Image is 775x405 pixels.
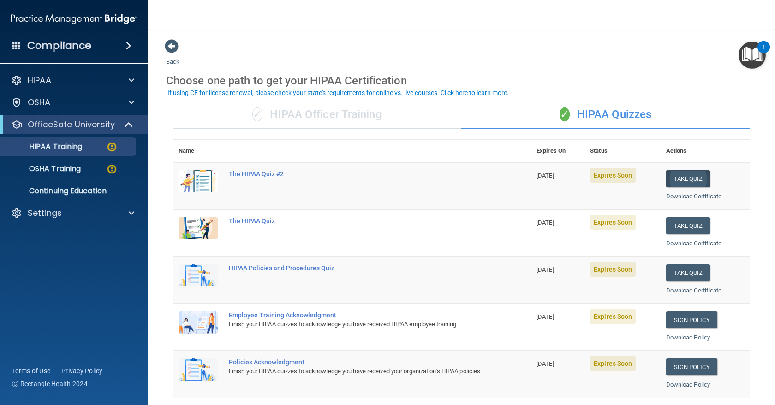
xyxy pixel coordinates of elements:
[229,366,485,377] div: Finish your HIPAA quizzes to acknowledge you have received your organization’s HIPAA policies.
[229,264,485,272] div: HIPAA Policies and Procedures Quiz
[166,67,757,94] div: Choose one path to get your HIPAA Certification
[173,140,223,162] th: Name
[173,101,461,129] div: HIPAA Officer Training
[166,88,510,97] button: If using CE for license renewal, please check your state's requirements for online vs. live cours...
[461,101,750,129] div: HIPAA Quizzes
[537,266,554,273] span: [DATE]
[12,366,50,375] a: Terms of Use
[11,75,134,86] a: HIPAA
[6,186,132,196] p: Continuing Education
[666,381,710,388] a: Download Policy
[28,75,51,86] p: HIPAA
[6,142,82,151] p: HIPAA Training
[11,10,137,28] img: PMB logo
[28,208,62,219] p: Settings
[537,360,554,367] span: [DATE]
[666,193,722,200] a: Download Certificate
[666,217,710,234] button: Take Quiz
[229,311,485,319] div: Employee Training Acknowledgment
[531,140,584,162] th: Expires On
[61,366,103,375] a: Privacy Policy
[6,164,81,173] p: OSHA Training
[584,140,660,162] th: Status
[106,141,118,153] img: warning-circle.0cc9ac19.png
[229,319,485,330] div: Finish your HIPAA quizzes to acknowledge you have received HIPAA employee training.
[590,309,636,324] span: Expires Soon
[27,39,91,52] h4: Compliance
[11,97,134,108] a: OSHA
[229,358,485,366] div: Policies Acknowledgment
[666,170,710,187] button: Take Quiz
[537,172,554,179] span: [DATE]
[11,208,134,219] a: Settings
[762,47,765,59] div: 1
[615,339,764,376] iframe: Drift Widget Chat Controller
[229,170,485,178] div: The HIPAA Quiz #2
[12,379,88,388] span: Ⓒ Rectangle Health 2024
[666,264,710,281] button: Take Quiz
[661,140,750,162] th: Actions
[537,313,554,320] span: [DATE]
[229,217,485,225] div: The HIPAA Quiz
[666,334,710,341] a: Download Policy
[590,356,636,371] span: Expires Soon
[739,42,766,69] button: Open Resource Center, 1 new notification
[666,240,722,247] a: Download Certificate
[590,215,636,230] span: Expires Soon
[666,287,722,294] a: Download Certificate
[590,168,636,183] span: Expires Soon
[28,97,51,108] p: OSHA
[167,89,509,96] div: If using CE for license renewal, please check your state's requirements for online vs. live cours...
[537,219,554,226] span: [DATE]
[28,119,115,130] p: OfficeSafe University
[590,262,636,277] span: Expires Soon
[252,107,262,121] span: ✓
[666,311,717,328] a: Sign Policy
[560,107,570,121] span: ✓
[11,119,134,130] a: OfficeSafe University
[166,47,179,65] a: Back
[106,163,118,175] img: warning-circle.0cc9ac19.png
